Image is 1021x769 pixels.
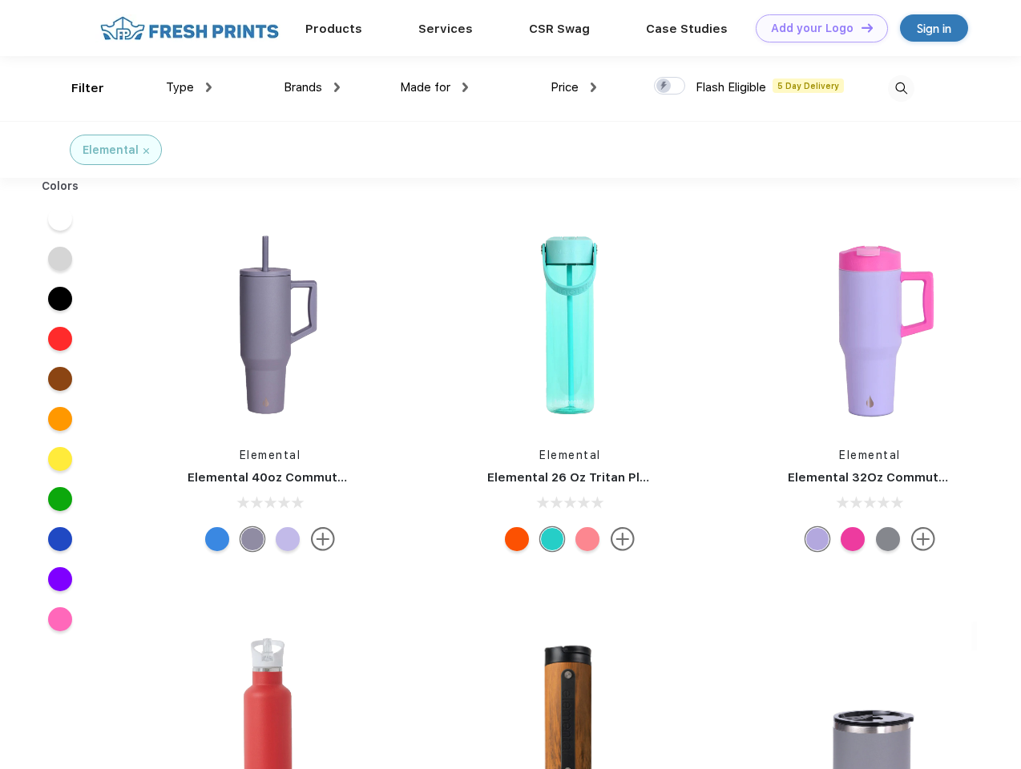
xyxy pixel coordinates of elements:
div: Colors [30,178,91,195]
img: filter_cancel.svg [143,148,149,154]
img: func=resize&h=266 [463,218,676,431]
div: Blue tile [205,527,229,551]
span: Price [551,80,579,95]
img: more.svg [611,527,635,551]
img: more.svg [911,527,935,551]
div: Orange [505,527,529,551]
a: Elemental [839,449,901,461]
a: Elemental 32Oz Commuter Tumbler [788,470,1006,485]
a: Elemental [240,449,301,461]
img: DT [862,23,873,32]
img: desktop_search.svg [888,75,914,102]
div: Lilac Tie Dye [805,527,829,551]
div: Graphite [240,527,264,551]
div: Rose [575,527,599,551]
span: Brands [284,80,322,95]
img: func=resize&h=266 [163,218,377,431]
a: Products [305,22,362,36]
div: Hot Pink [841,527,865,551]
img: func=resize&h=266 [764,218,977,431]
a: CSR Swag [529,22,590,36]
div: Robin's Egg [540,527,564,551]
img: dropdown.png [334,83,340,92]
div: Add your Logo [771,22,854,35]
span: Made for [400,80,450,95]
img: more.svg [311,527,335,551]
span: Type [166,80,194,95]
div: Sign in [917,19,951,38]
img: dropdown.png [591,83,596,92]
a: Elemental 40oz Commuter Tumbler [188,470,405,485]
div: Filter [71,79,104,98]
img: fo%20logo%202.webp [95,14,284,42]
div: Elemental [83,142,139,159]
a: Elemental 26 Oz Tritan Plastic Water Bottle [487,470,753,485]
a: Services [418,22,473,36]
a: Sign in [900,14,968,42]
img: dropdown.png [206,83,212,92]
a: Elemental [539,449,601,461]
span: Flash Eligible [696,80,766,95]
div: Graphite [876,527,900,551]
span: 5 Day Delivery [773,79,844,93]
div: Lilac Tie Dye [276,527,300,551]
img: dropdown.png [462,83,468,92]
